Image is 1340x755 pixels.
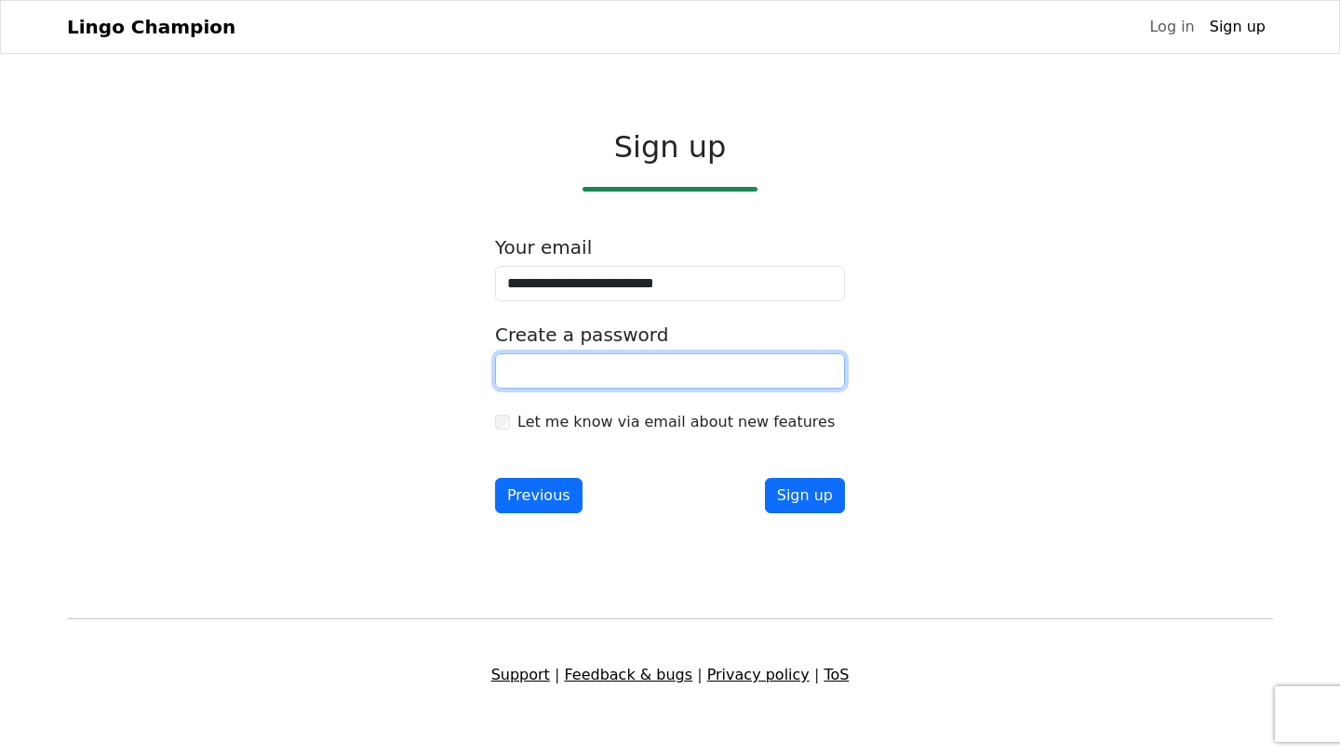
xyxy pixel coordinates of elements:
[495,129,845,165] h2: Sign up
[517,411,835,433] label: Let me know via email about new features
[495,478,583,513] button: Previous
[491,666,550,683] a: Support
[56,664,1284,686] div: | | |
[495,324,668,346] label: Create a password
[495,236,592,258] label: Your email
[564,666,692,683] a: Feedback & bugs
[67,8,235,46] a: Lingo Champion
[824,666,849,683] a: ToS
[707,666,810,683] a: Privacy policy
[1142,8,1201,46] a: Log in
[1202,8,1273,46] a: Sign up
[765,478,845,513] button: Sign up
